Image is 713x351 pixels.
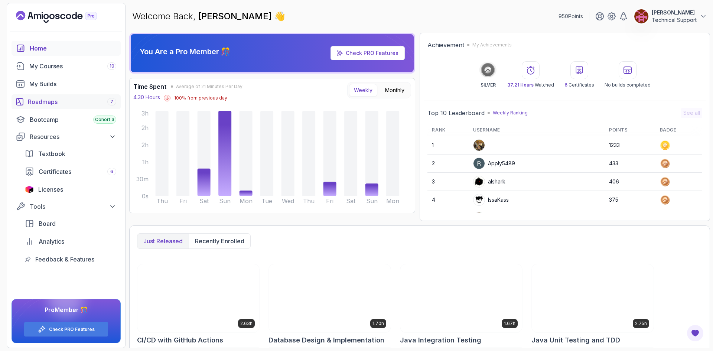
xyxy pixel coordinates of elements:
div: wittybadgerbfbbc [473,212,532,224]
div: alshark [473,176,505,188]
span: Cohort 3 [95,117,114,123]
img: Database Design & Implementation card [269,264,391,332]
img: user profile image [634,9,648,23]
span: Certificates [39,167,71,176]
a: home [12,41,121,56]
button: Resources [12,130,121,143]
a: Check PRO Features [49,326,95,332]
a: licenses [20,182,121,197]
p: Just released [143,237,183,246]
p: My Achievements [472,42,512,48]
p: 4.30 Hours [133,94,160,101]
a: bootcamp [12,112,121,127]
p: Welcome Back, [132,10,285,22]
a: Check PRO Features [331,46,405,60]
div: Tools [30,202,116,211]
td: 406 [605,173,655,191]
tspan: Mon [240,197,253,205]
td: 3 [427,173,469,191]
tspan: Sat [199,197,209,205]
span: 6 [564,82,567,88]
p: 1.67h [504,321,515,326]
p: Recently enrolled [195,237,244,246]
p: 2.63h [240,321,253,326]
span: Textbook [38,149,65,158]
a: board [20,216,121,231]
span: 6 [110,169,113,175]
button: Just released [137,234,189,248]
td: 4 [427,191,469,209]
th: Badge [655,124,702,136]
tspan: Sat [346,197,356,205]
button: Open Feedback Button [686,324,704,342]
div: Home [30,44,116,53]
span: Average of 21 Minutes Per Day [176,84,242,90]
td: 1233 [605,136,655,155]
h2: CI/CD with GitHub Actions [137,335,223,345]
tspan: 2h [141,124,149,131]
img: user profile image [473,140,485,151]
span: Analytics [39,237,64,246]
p: SILVER [481,82,496,88]
p: [PERSON_NAME] [652,9,697,16]
img: Java Unit Testing and TDD card [532,264,654,332]
p: No builds completed [605,82,651,88]
td: 1 [427,136,469,155]
h2: Top 10 Leaderboard [427,108,485,117]
img: Java Integration Testing card [400,264,522,332]
span: [PERSON_NAME] [198,11,274,22]
th: Points [605,124,655,136]
tspan: 2h [141,141,149,149]
a: textbook [20,146,121,161]
tspan: 3h [141,110,149,117]
button: Recently enrolled [189,234,250,248]
a: feedback [20,252,121,267]
a: Check PRO Features [346,50,398,56]
tspan: Fri [326,197,333,205]
button: See all [681,108,702,118]
td: 375 [605,191,655,209]
tspan: Sun [219,197,231,205]
tspan: 30m [136,175,149,183]
button: Weekly [349,84,377,97]
img: user profile image [473,194,485,205]
div: IssaKass [473,194,509,206]
div: Roadmaps [28,97,116,106]
span: Feedback & Features [35,255,94,264]
a: roadmaps [12,94,121,109]
tspan: Tue [261,197,272,205]
tspan: Wed [282,197,294,205]
img: user profile image [473,176,485,187]
td: 5 [427,209,469,227]
div: My Builds [29,79,116,88]
tspan: 1h [142,158,149,166]
p: Weekly Ranking [493,110,528,116]
button: user profile image[PERSON_NAME]Technical Support [634,9,707,24]
h2: Achievement [427,40,464,49]
span: 37.21 Hours [507,82,534,88]
button: Tools [12,200,121,213]
p: -100 % from previous day [172,95,227,101]
td: 2 [427,155,469,173]
a: analytics [20,234,121,249]
p: Watched [507,82,554,88]
p: 950 Points [559,13,583,20]
span: Board [39,219,56,228]
div: My Courses [29,62,116,71]
tspan: 0s [142,192,149,200]
span: 7 [110,99,113,105]
span: 👋 [274,10,285,22]
button: Monthly [380,84,409,97]
a: Landing page [16,11,114,23]
button: Check PRO Features [24,322,108,337]
p: 2.75h [635,321,647,326]
p: 1.70h [372,321,384,326]
img: CI/CD with GitHub Actions card [137,264,259,332]
p: Certificates [564,82,594,88]
td: 433 [605,155,655,173]
span: Licenses [38,185,63,194]
h2: Java Integration Testing [400,335,481,345]
div: Bootcamp [30,115,116,124]
th: Rank [427,124,469,136]
img: user profile image [473,212,485,224]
